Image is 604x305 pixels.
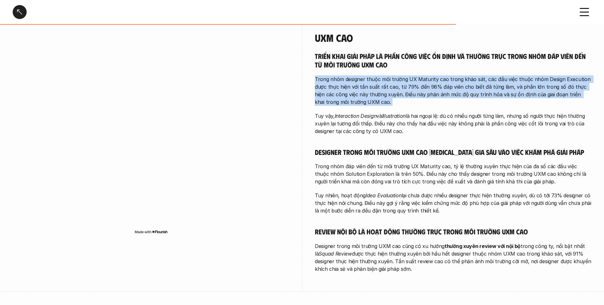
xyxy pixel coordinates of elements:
p: Trong nhóm designer thuộc môi trường UX Maturity cao trong khảo sát, các đầu việc thuộc nhóm Desi... [315,75,591,106]
strong: thường xuyên review với nội bộ [445,243,521,249]
em: Idea Evaluation [366,192,402,199]
iframe: Interactive or visual content [13,38,289,228]
h5: Review nội bộ là hoạt động thường trực trong môi trường UXM cao [315,227,591,236]
p: Designer trong môi trường UXM cao cũng có xu hướng trong công ty, nổi bật nhất là được thực hiện ... [315,242,591,273]
em: Interaction Design [335,113,377,119]
h5: Triển khai giải pháp là phần công việc ổn định và thường trực trong nhóm đáp viên đến từ môi trườ... [315,52,591,69]
p: Trong nhóm đáp viên đến từ môi trường UX Maturity cao, tỷ lệ thường xuyên thực hiện của đa số các... [315,162,591,185]
h4: UXM cao [315,32,591,44]
p: Tuy nhiên, hoạt động lại chưa được nhiều designer thực hiện thường xuyên, dù có tới 73% designer ... [315,192,591,214]
em: Illustration [382,113,406,119]
img: Made with Flourish [134,229,168,234]
em: Squad Review [319,251,352,257]
p: Tuy vậy, và là hai ngoại lệ: dù có nhiều người từng làm, nhưng số người thực hiện thường xuyên lạ... [315,112,591,135]
h5: Designer trong môi trường UXM cao [MEDICAL_DATA] gia sâu vào việc khám phá giải pháp [315,148,591,156]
